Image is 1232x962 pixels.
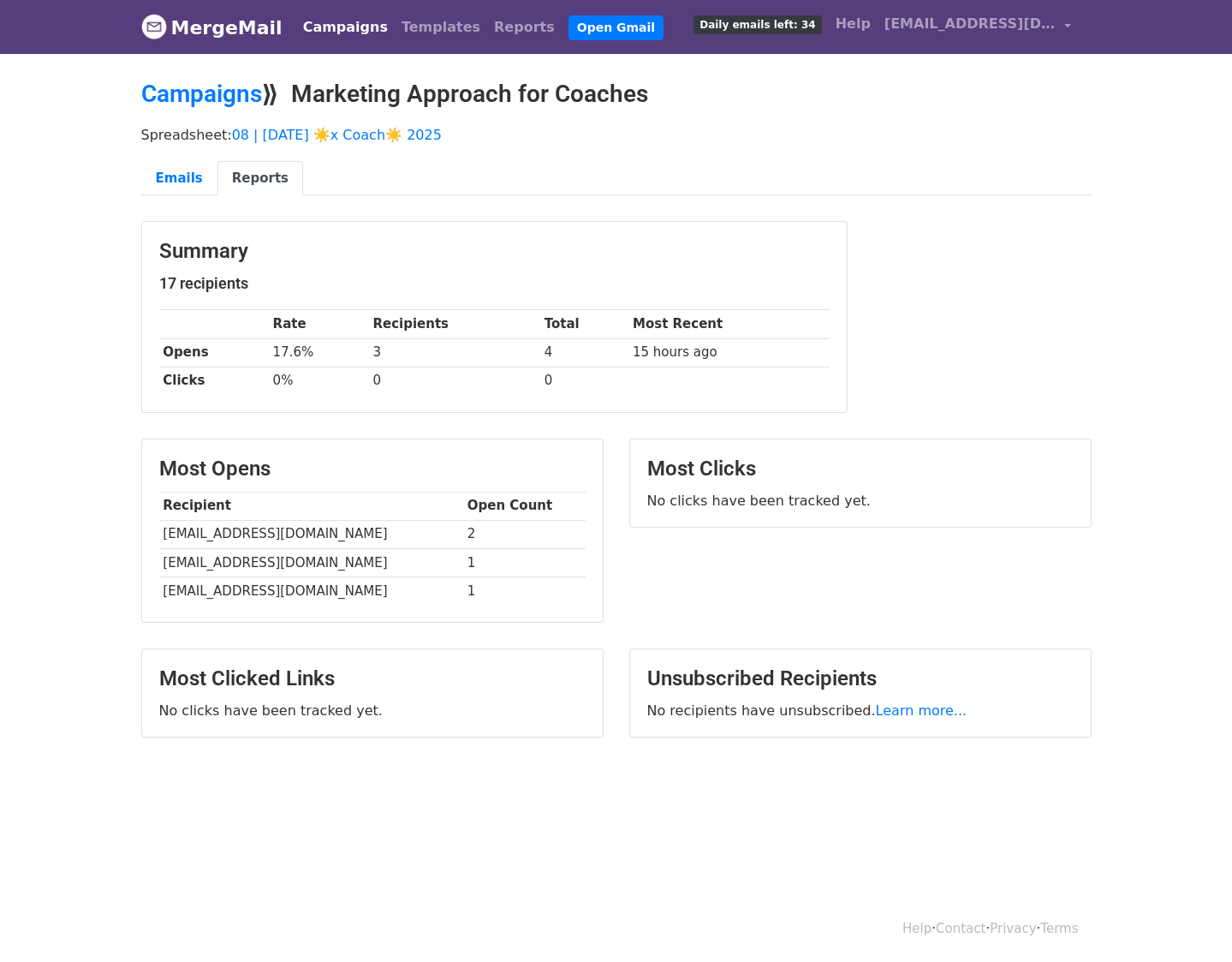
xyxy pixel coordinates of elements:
td: 3 [369,338,540,367]
h5: 17 recipients [159,274,830,293]
span: [EMAIL_ADDRESS][DOMAIN_NAME] [884,14,1056,34]
td: 2 [463,520,586,548]
th: Most Recent [628,310,829,338]
td: 0 [540,367,628,395]
a: Templates [395,10,487,45]
th: Rate [269,310,369,338]
a: 08 | [DATE] ☀️x Coach☀️ 2025 [232,127,442,143]
a: Reports [487,10,562,45]
p: No clicks have been tracked yet. [159,702,586,720]
th: Recipient [159,492,463,520]
a: Help [829,7,878,41]
a: Terms [1040,921,1078,936]
h2: ⟫ Marketing Approach for Coaches [141,80,1092,109]
a: Help [902,921,931,936]
iframe: Chat Widget [1146,880,1232,962]
td: 0% [269,367,369,395]
a: Open Gmail [568,15,664,40]
h3: Unsubscribed Recipients [647,666,1074,691]
td: 15 hours ago [628,338,829,367]
td: [EMAIL_ADDRESS][DOMAIN_NAME] [159,577,463,605]
a: Reports [217,161,303,196]
a: [EMAIL_ADDRESS][DOMAIN_NAME] [878,7,1078,47]
a: Campaigns [141,80,262,108]
a: Daily emails left: 34 [687,7,828,41]
td: 1 [463,548,586,577]
a: Privacy [990,921,1036,936]
p: Spreadsheet: [141,126,1092,144]
a: Learn more... [876,702,967,719]
td: 4 [540,338,628,367]
p: No clicks have been tracked yet. [647,492,1074,510]
a: Campaigns [296,10,395,45]
p: No recipients have unsubscribed. [647,702,1074,720]
a: Contact [936,921,985,936]
th: Recipients [369,310,540,338]
h3: Most Clicked Links [159,666,586,691]
td: [EMAIL_ADDRESS][DOMAIN_NAME] [159,548,463,577]
td: 17.6% [269,338,369,367]
img: MergeMail logo [141,14,167,39]
td: 1 [463,577,586,605]
a: Emails [141,161,217,196]
th: Opens [159,338,269,367]
th: Total [540,310,628,338]
th: Clicks [159,367,269,395]
td: [EMAIL_ADDRESS][DOMAIN_NAME] [159,520,463,548]
th: Open Count [463,492,586,520]
td: 0 [369,367,540,395]
h3: Most Clicks [647,457,1074,481]
span: Daily emails left: 34 [693,15,821,34]
a: MergeMail [141,9,283,45]
h3: Most Opens [159,457,586,481]
h3: Summary [159,239,830,264]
